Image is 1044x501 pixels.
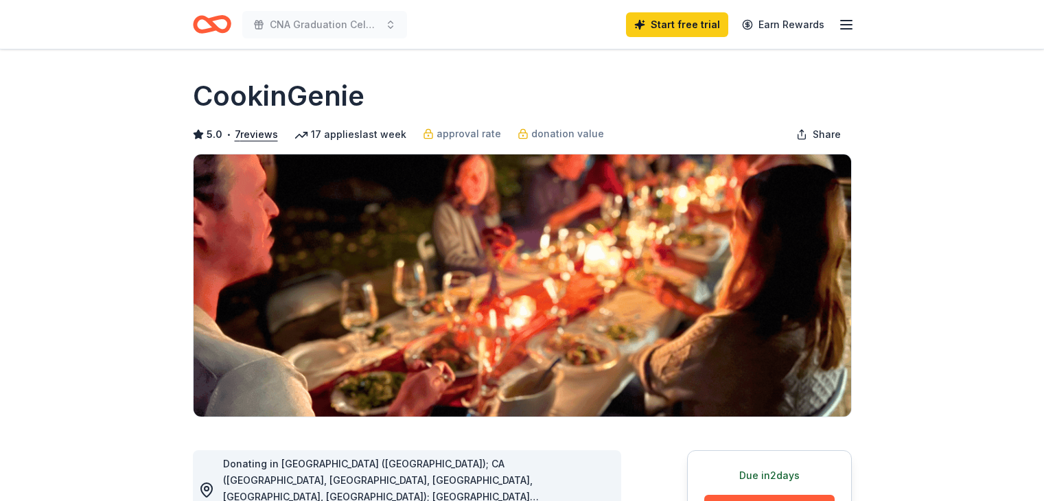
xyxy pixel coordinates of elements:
[270,16,380,33] span: CNA Graduation Celebration
[704,467,835,484] div: Due in 2 days
[518,126,604,142] a: donation value
[193,77,364,115] h1: CookinGenie
[235,126,278,143] button: 7reviews
[423,126,501,142] a: approval rate
[193,8,231,40] a: Home
[531,126,604,142] span: donation value
[813,126,841,143] span: Share
[437,126,501,142] span: approval rate
[785,121,852,148] button: Share
[226,129,231,140] span: •
[734,12,833,37] a: Earn Rewards
[294,126,406,143] div: 17 applies last week
[207,126,222,143] span: 5.0
[242,11,407,38] button: CNA Graduation Celebration
[626,12,728,37] a: Start free trial
[194,154,851,417] img: Image for CookinGenie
